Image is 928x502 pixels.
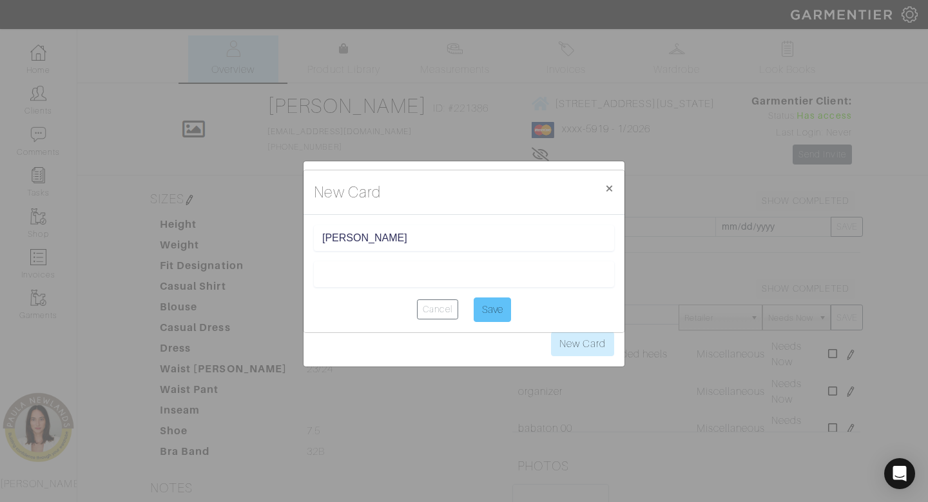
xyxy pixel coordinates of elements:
h4: New Card [314,181,381,204]
a: Cancel [417,299,458,319]
input: Save [474,297,511,322]
div: Open Intercom Messenger [884,458,915,489]
iframe: Secure card payment input frame [322,268,606,280]
span: × [604,179,614,197]
input: Cardholder Name [322,232,606,245]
